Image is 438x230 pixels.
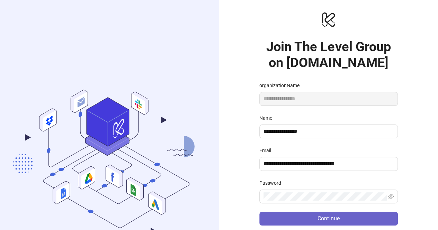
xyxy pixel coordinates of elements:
label: Name [259,114,277,122]
label: Password [259,179,286,187]
input: Password [263,192,387,201]
label: Email [259,147,276,154]
input: organizationName [259,92,398,106]
label: organizationName [259,82,304,89]
span: eye-invisible [388,194,394,199]
button: Continue [259,212,398,226]
input: Email [263,160,392,168]
h1: Join The Level Group on [DOMAIN_NAME] [259,39,398,71]
input: Name [263,127,392,136]
span: Continue [318,215,339,222]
